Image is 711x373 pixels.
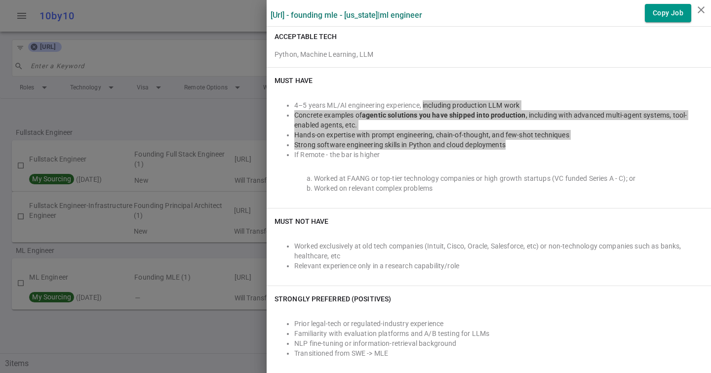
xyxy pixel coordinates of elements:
[275,294,391,304] h6: Strongly Preferred (Positives)
[294,338,703,348] li: NLP fine-tuning or information-retrieval background
[695,4,707,16] i: close
[294,140,703,150] li: Strong software engineering skills in Python and cloud deployments
[275,45,703,59] div: Python, Machine Learning, LLM
[314,183,703,193] li: Worked on relevant complex problems
[645,4,691,22] button: Copy Job
[294,348,703,358] li: Transitioned from SWE -> MLE
[294,319,703,329] li: Prior legal-tech or regulated-industry experience
[314,173,703,183] li: Worked at FAANG or top-tier technology companies or high growth startups (VC funded Series A - C)...
[294,241,703,261] li: Worked exclusively at old tech companies (Intuit, Cisco, Oracle, Salesforce, etc) or non-technolo...
[271,10,422,20] label: [URL] - Founding MLE - [US_STATE] | ML Engineer
[294,150,703,160] li: If Remote - the bar is higher
[294,100,703,110] li: 4–5 years ML/AI engineering experience, including production LLM work
[275,216,328,226] h6: Must NOT Have
[362,111,526,119] strong: agentic solutions you have shipped into production
[294,130,703,140] li: Hands-on expertise with prompt engineering, chain-of-thought, and few-shot techniques
[294,261,703,271] li: Relevant experience only in a research capability/role
[294,329,703,338] li: Familiarity with evaluation platforms and A/B testing for LLMs
[294,110,703,130] li: Concrete examples of , including with advanced multi-agent systems, tool-enabled agents, etc.
[275,76,313,85] h6: Must Have
[275,32,337,41] h6: ACCEPTABLE TECH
